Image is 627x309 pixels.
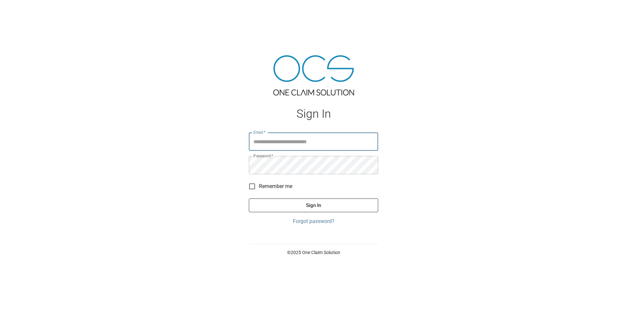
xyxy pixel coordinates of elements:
[249,217,378,225] a: Forgot password?
[253,153,273,159] label: Password
[249,249,378,256] p: © 2025 One Claim Solution
[8,4,34,17] img: ocs-logo-white-transparent.png
[253,129,266,135] label: Email
[259,182,292,190] span: Remember me
[249,198,378,212] button: Sign In
[273,55,354,95] img: ocs-logo-tra.png
[249,107,378,121] h1: Sign In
